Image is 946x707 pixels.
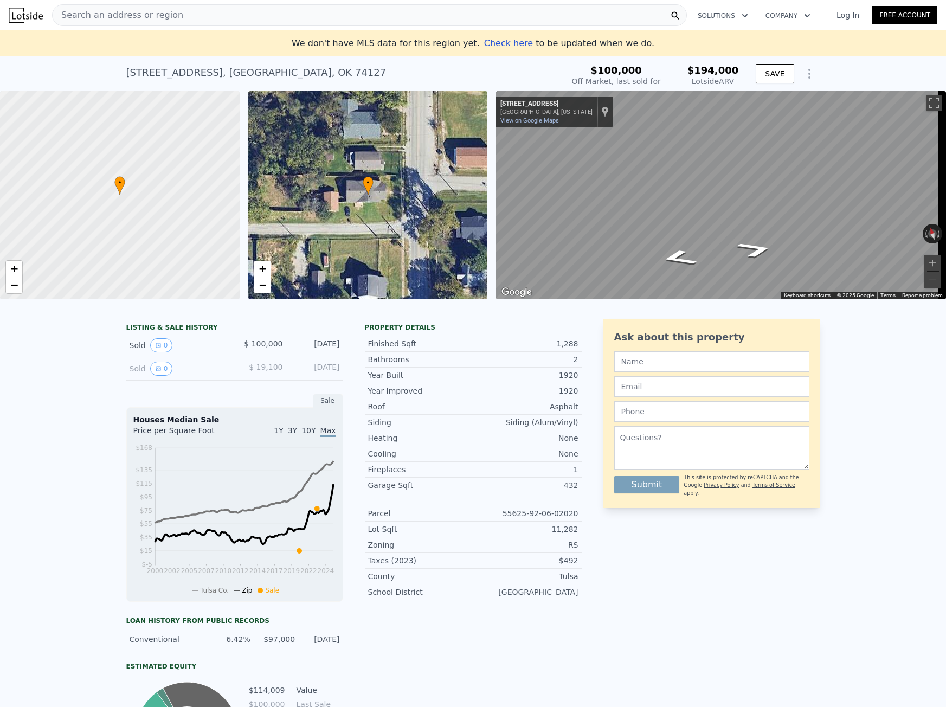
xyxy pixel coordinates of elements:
tspan: $115 [136,480,152,487]
tspan: 2019 [283,567,300,575]
div: LISTING & SALE HISTORY [126,323,343,334]
div: This site is protected by reCAPTCHA and the Google and apply. [684,474,809,497]
div: Roof [368,401,473,412]
div: Street View [496,91,946,299]
input: Name [614,351,809,372]
tspan: $75 [140,507,152,515]
a: Show location on map [601,106,609,118]
img: Google [499,285,535,299]
div: Taxes (2023) [368,555,473,566]
div: Loan history from public records [126,616,343,625]
div: 55625-92-06-02020 [473,508,578,519]
div: School District [368,587,473,597]
span: Search an address or region [53,9,183,22]
div: Ask about this property [614,330,809,345]
div: Sold [130,362,226,376]
a: Terms of Service [752,482,795,488]
div: Year Improved [368,385,473,396]
div: 1,288 [473,338,578,349]
a: Privacy Policy [704,482,739,488]
div: [STREET_ADDRESS] , [GEOGRAPHIC_DATA] , OK 74127 [126,65,387,80]
span: • [114,178,125,188]
div: Sold [130,338,226,352]
div: We don't have MLS data for this region yet. [292,37,654,50]
a: Free Account [872,6,937,24]
tspan: $15 [140,547,152,555]
div: Sale [313,394,343,408]
span: Max [320,426,336,437]
div: [DATE] [292,338,340,352]
button: SAVE [756,64,794,83]
span: − [11,278,18,292]
div: [GEOGRAPHIC_DATA], [US_STATE] [500,108,593,115]
input: Email [614,376,809,397]
tspan: 2017 [266,567,283,575]
a: Terms (opens in new tab) [880,292,896,298]
a: Zoom out [6,277,22,293]
input: Phone [614,401,809,422]
tspan: 2024 [317,567,334,575]
div: 1 [473,464,578,475]
a: Report a problem [902,292,943,298]
span: 1Y [274,426,283,435]
tspan: 2010 [215,567,231,575]
td: $114,009 [248,684,286,696]
button: Rotate counterclockwise [923,224,929,243]
div: $97,000 [257,634,295,645]
div: 432 [473,480,578,491]
div: 2 [473,354,578,365]
div: None [473,448,578,459]
div: Siding [368,417,473,428]
td: Value [294,684,343,696]
div: Cooling [368,448,473,459]
span: $ 100,000 [244,339,282,348]
span: Zip [242,587,252,594]
button: Reset the view [925,223,939,245]
div: Finished Sqft [368,338,473,349]
div: Bathrooms [368,354,473,365]
button: Submit [614,476,680,493]
div: Year Built [368,370,473,381]
div: • [114,176,125,195]
button: View historical data [150,338,173,352]
div: Fireplaces [368,464,473,475]
div: County [368,571,473,582]
tspan: $135 [136,466,152,474]
div: • [363,176,374,195]
div: Off Market, last sold for [572,76,661,87]
a: Log In [823,10,872,21]
button: View historical data [150,362,173,376]
a: Zoom in [6,261,22,277]
div: Zoning [368,539,473,550]
tspan: $-5 [141,561,152,568]
button: Toggle fullscreen view [926,95,942,111]
span: + [11,262,18,275]
div: RS [473,539,578,550]
div: Tulsa [473,571,578,582]
div: [DATE] [301,634,339,645]
div: Houses Median Sale [133,414,336,425]
div: Siding (Alum/Vinyl) [473,417,578,428]
div: 6.42% [212,634,250,645]
tspan: $35 [140,534,152,541]
span: Tulsa Co. [200,587,229,594]
div: Asphalt [473,401,578,412]
path: Go West, W 1st St [645,246,712,270]
tspan: 2022 [300,567,317,575]
a: Open this area in Google Maps (opens a new window) [499,285,535,299]
button: Zoom in [924,255,941,271]
div: Parcel [368,508,473,519]
tspan: $168 [136,444,152,452]
div: Lotside ARV [687,76,739,87]
span: + [259,262,266,275]
div: Map [496,91,946,299]
span: © 2025 Google [837,292,874,298]
tspan: 2012 [232,567,249,575]
button: Solutions [689,6,757,25]
div: [GEOGRAPHIC_DATA] [473,587,578,597]
span: $194,000 [687,65,739,76]
div: 11,282 [473,524,578,535]
tspan: 2000 [146,567,163,575]
div: [STREET_ADDRESS] [500,100,593,108]
span: $ 19,100 [249,363,282,371]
